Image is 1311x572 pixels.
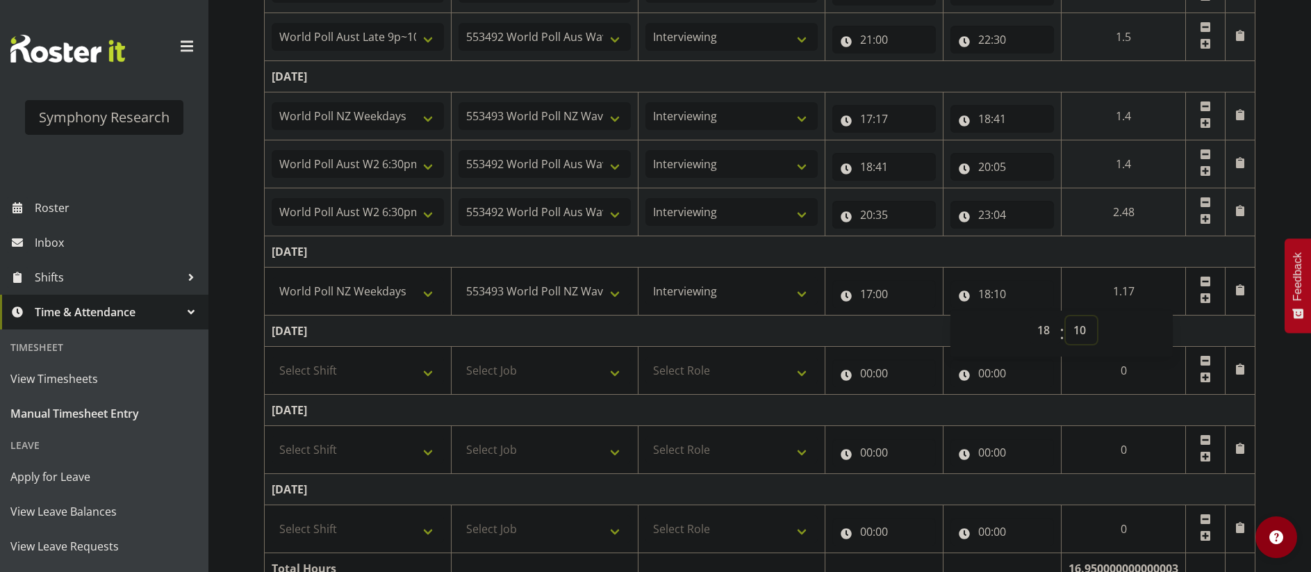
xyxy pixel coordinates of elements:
[1285,238,1311,333] button: Feedback - Show survey
[10,403,198,424] span: Manual Timesheet Entry
[950,359,1054,387] input: Click to select...
[832,201,936,229] input: Click to select...
[39,107,170,128] div: Symphony Research
[10,368,198,389] span: View Timesheets
[950,280,1054,308] input: Click to select...
[3,529,205,564] a: View Leave Requests
[1062,505,1186,553] td: 0
[950,153,1054,181] input: Click to select...
[3,459,205,494] a: Apply for Leave
[832,280,936,308] input: Click to select...
[832,518,936,546] input: Click to select...
[1062,13,1186,61] td: 1.5
[265,236,1255,268] td: [DATE]
[10,536,198,557] span: View Leave Requests
[35,302,181,322] span: Time & Attendance
[265,61,1255,92] td: [DATE]
[1292,252,1304,301] span: Feedback
[10,35,125,63] img: Rosterit website logo
[950,518,1054,546] input: Click to select...
[35,232,201,253] span: Inbox
[1062,347,1186,395] td: 0
[3,431,205,459] div: Leave
[1062,426,1186,474] td: 0
[950,201,1054,229] input: Click to select...
[1059,316,1064,351] span: :
[265,395,1255,426] td: [DATE]
[832,26,936,54] input: Click to select...
[950,26,1054,54] input: Click to select...
[10,466,198,487] span: Apply for Leave
[10,501,198,522] span: View Leave Balances
[3,396,205,431] a: Manual Timesheet Entry
[3,333,205,361] div: Timesheet
[832,105,936,133] input: Click to select...
[950,439,1054,466] input: Click to select...
[950,105,1054,133] input: Click to select...
[35,197,201,218] span: Roster
[3,361,205,396] a: View Timesheets
[832,153,936,181] input: Click to select...
[1062,140,1186,188] td: 1.4
[3,494,205,529] a: View Leave Balances
[265,474,1255,505] td: [DATE]
[265,316,1255,347] td: [DATE]
[1269,530,1283,544] img: help-xxl-2.png
[832,439,936,466] input: Click to select...
[832,359,936,387] input: Click to select...
[1062,268,1186,316] td: 1.17
[1062,92,1186,140] td: 1.4
[1062,188,1186,236] td: 2.48
[35,267,181,288] span: Shifts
